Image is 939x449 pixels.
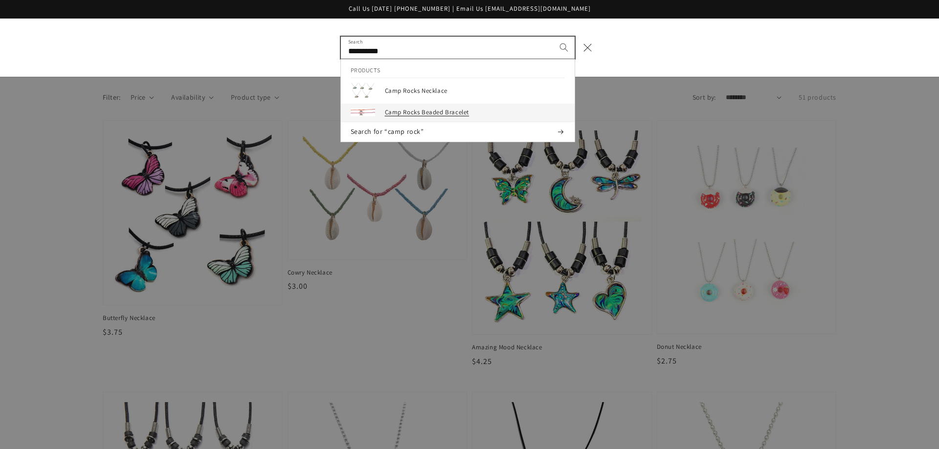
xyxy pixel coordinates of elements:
a: Camp Rocks Beaded Bracelet [341,104,575,122]
img: Camp Rocks Beaded Bracelet [351,108,375,116]
button: Close [577,37,599,58]
h3: Camp Rocks Beaded Bracelet [385,108,565,117]
h2: Products [351,59,565,78]
button: Search for “camp rock” [341,122,575,142]
button: Search [553,37,575,58]
h3: Camp Rocks Necklace [385,87,565,95]
a: Camp Rocks Necklace [341,78,575,104]
img: Camp Rocks Necklace [351,83,375,99]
